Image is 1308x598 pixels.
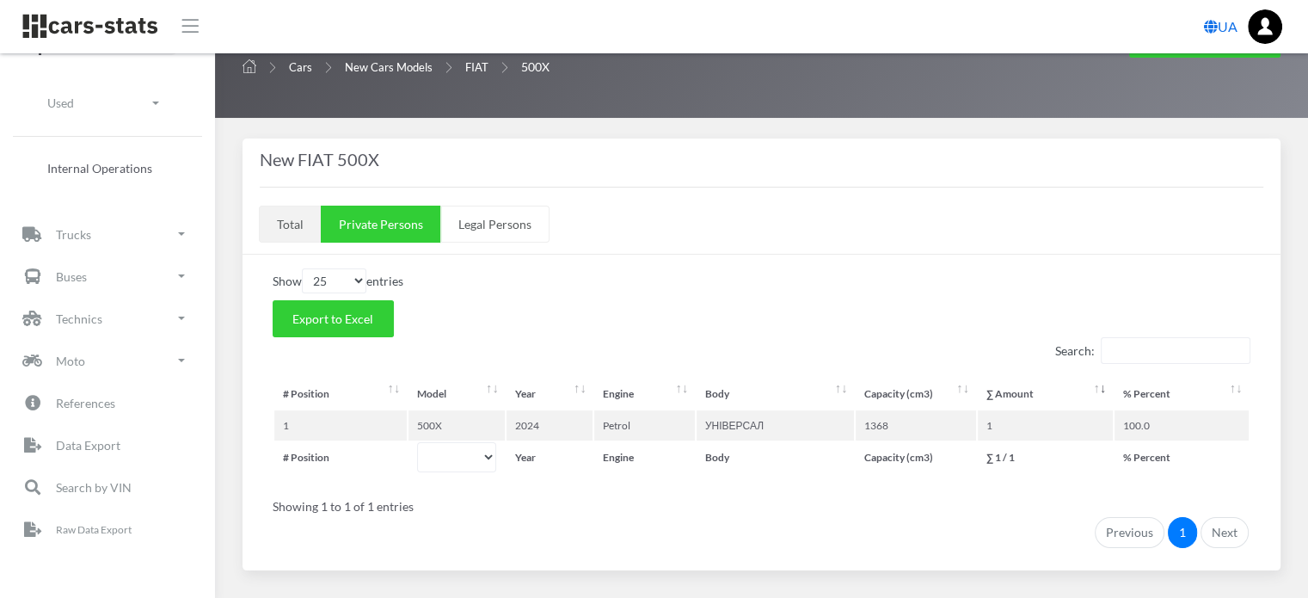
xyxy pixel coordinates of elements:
th: Model: activate to sort column ascending [408,379,505,409]
a: Cars [289,60,312,74]
a: Private Persons [321,206,441,243]
a: Technics [13,299,202,338]
th: #&nbsp;Position: activate to sort column ascending [274,379,407,409]
span: Internal Operations [47,159,152,177]
span: Export to Excel [292,311,373,326]
a: Raw Data Export [13,509,202,549]
p: Technics [56,308,102,330]
td: 1 [978,410,1113,441]
p: Data Export [56,435,120,456]
th: # Position [274,442,407,472]
th: Engine: activate to sort column ascending [594,379,695,409]
h4: New FIAT 500X [260,145,1263,173]
a: FIAT [465,60,488,74]
p: Buses [56,266,87,287]
th: Year [507,442,593,472]
a: New Cars Models [345,60,433,74]
th: % Percent [1115,442,1249,472]
th: ∑ 1 / 1 [978,442,1113,472]
td: 1368 [856,410,975,441]
a: UA [1197,9,1244,44]
a: Used [26,83,189,122]
a: Data Export [13,425,202,465]
a: Legal Persons [440,206,550,243]
a: Moto [13,341,202,380]
img: ... [1248,9,1282,44]
td: 100.0 [1115,410,1249,441]
td: УНІВЕРСАЛ [697,410,854,441]
img: navbar brand [21,13,159,40]
a: Search by VIN [13,467,202,507]
th: ∑&nbsp;Amount: activate to sort column ascending [978,379,1113,409]
p: Moto [56,350,85,372]
th: Year: activate to sort column ascending [507,379,593,409]
p: Raw Data Export [56,521,132,539]
p: References [56,392,115,414]
td: Petrol [594,410,695,441]
label: Show entries [273,268,403,293]
select: Showentries [302,268,366,293]
p: Search by VIN [56,477,132,498]
p: Trucks [56,224,91,245]
input: Search: [1101,337,1250,364]
a: Total [259,206,322,243]
td: 1 [274,410,407,441]
p: Used [47,92,74,114]
a: 1 [1168,517,1197,548]
label: Search: [1055,337,1250,364]
th: Capacity (cm3) [856,442,975,472]
th: Engine [594,442,695,472]
th: Capacity (cm3): activate to sort column ascending [856,379,975,409]
button: Export to Excel [273,300,394,338]
td: 2024 [507,410,593,441]
th: Body [697,442,854,472]
a: References [13,383,202,422]
a: Trucks [13,214,202,254]
span: 500X [521,59,550,74]
td: 500X [408,410,505,441]
a: Buses [13,256,202,296]
th: Body: activate to sort column ascending [697,379,854,409]
th: %&nbsp;Percent: activate to sort column ascending [1115,379,1249,409]
div: Showing 1 to 1 of 1 entries [273,487,1250,515]
a: Internal Operations [26,151,189,186]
